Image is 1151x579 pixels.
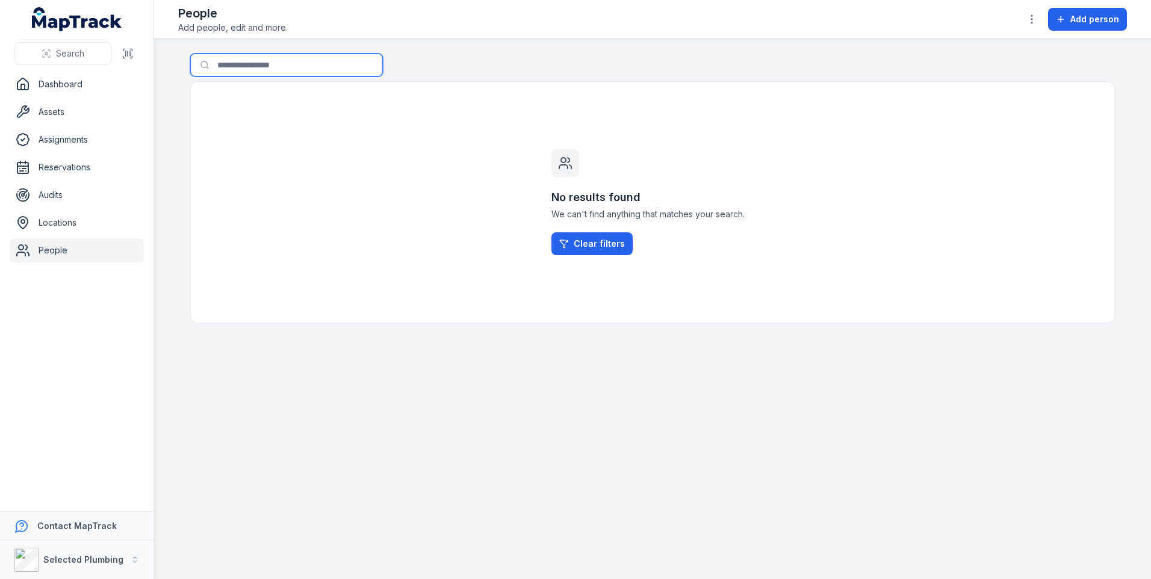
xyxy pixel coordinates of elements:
a: MapTrack [32,7,122,31]
span: Search [56,48,84,60]
a: Assignments [10,128,144,152]
a: Audits [10,183,144,207]
a: Reservations [10,155,144,179]
a: Dashboard [10,72,144,96]
a: Clear filters [551,232,633,255]
span: Add people, edit and more. [178,22,288,34]
a: Assets [10,100,144,124]
a: Locations [10,211,144,235]
span: We can't find anything that matches your search. [551,208,754,220]
a: People [10,238,144,262]
button: Add person [1048,8,1127,31]
span: Add person [1070,13,1119,25]
h2: People [178,5,288,22]
h3: No results found [551,189,754,206]
strong: Contact MapTrack [37,521,117,531]
strong: Selected Plumbing [43,554,123,565]
button: Search [14,42,111,65]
